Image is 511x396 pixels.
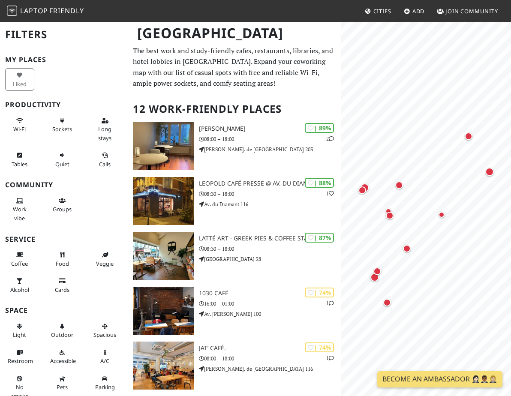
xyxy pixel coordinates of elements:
[7,4,84,19] a: LaptopFriendly LaptopFriendly
[20,6,48,15] span: Laptop
[133,232,194,280] img: Latté Art - Greek Pies & Coffee Station
[463,131,474,142] div: Map marker
[305,123,334,133] div: | 89%
[96,260,114,267] span: Veggie
[199,245,341,253] p: 08:30 – 18:00
[5,319,34,342] button: Light
[326,299,334,307] p: 1
[133,287,194,335] img: 1030 Café
[48,319,77,342] button: Outdoor
[13,125,26,133] span: Stable Wi-Fi
[133,122,194,170] img: Jackie
[199,125,341,132] h3: [PERSON_NAME]
[13,331,26,339] span: Natural light
[199,255,341,263] p: [GEOGRAPHIC_DATA] 28
[382,297,393,308] div: Map marker
[5,114,34,136] button: Wi-Fi
[369,271,381,283] div: Map marker
[128,342,341,390] a: JAT’ Café. | 74% 1 JAT’ Café. 08:00 – 18:00 [PERSON_NAME]. de [GEOGRAPHIC_DATA] 116
[128,287,341,335] a: 1030 Café | 74% 1 1030 Café 16:00 – 01:00 Av. [PERSON_NAME] 100
[52,125,72,133] span: Power sockets
[5,101,123,109] h3: Productivity
[53,205,72,213] span: Group tables
[5,274,34,297] button: Alcohol
[48,248,77,270] button: Food
[5,194,34,225] button: Work vibe
[400,3,428,19] a: Add
[10,286,29,294] span: Alcohol
[56,260,69,267] span: Food
[359,182,371,194] div: Map marker
[5,181,123,189] h3: Community
[13,205,27,222] span: People working
[90,319,120,342] button: Spacious
[445,7,498,15] span: Join Community
[199,235,341,242] h3: Latté Art - Greek Pies & Coffee Station
[51,331,73,339] span: Outdoor area
[55,286,69,294] span: Credit cards
[199,190,341,198] p: 08:30 – 18:00
[5,21,123,48] h2: Filters
[48,194,77,216] button: Groups
[11,260,28,267] span: Coffee
[377,371,502,387] a: Become an Ambassador 🤵🏻‍♀️🤵🏾‍♂️🤵🏼‍♀️
[5,56,123,64] h3: My Places
[199,145,341,153] p: [PERSON_NAME]. de [GEOGRAPHIC_DATA] 203
[361,3,395,19] a: Cities
[401,243,412,254] div: Map marker
[128,232,341,280] a: Latté Art - Greek Pies & Coffee Station | 87% Latté Art - Greek Pies & Coffee Station 08:30 – 18:...
[50,357,76,365] span: Accessible
[90,248,120,270] button: Veggie
[90,345,120,368] button: A/C
[199,365,341,373] p: [PERSON_NAME]. de [GEOGRAPHIC_DATA] 116
[12,160,27,168] span: Work-friendly tables
[90,372,120,394] button: Parking
[130,21,339,45] h1: [GEOGRAPHIC_DATA]
[5,306,123,315] h3: Space
[484,166,496,178] div: Map marker
[383,206,394,216] div: Map marker
[48,345,77,368] button: Accessible
[100,357,109,365] span: Air conditioned
[90,148,120,171] button: Calls
[199,310,341,318] p: Av. [PERSON_NAME] 100
[199,354,341,363] p: 08:00 – 18:00
[98,125,111,141] span: Long stays
[133,342,194,390] img: JAT’ Café.
[305,342,334,352] div: | 74%
[133,96,336,122] h2: 12 Work-Friendly Places
[133,45,336,89] p: The best work and study-friendly cafes, restaurants, libraries, and hotel lobbies in [GEOGRAPHIC_...
[199,180,341,187] h3: Leopold Café Presse @ Av. du Diamant
[7,6,17,16] img: LaptopFriendly
[199,290,341,297] h3: 1030 Café
[5,248,34,270] button: Coffee
[49,6,84,15] span: Friendly
[48,372,77,394] button: Pets
[55,160,69,168] span: Quiet
[48,114,77,136] button: Sockets
[433,3,502,19] a: Join Community
[305,178,334,188] div: | 88%
[93,331,116,339] span: Spacious
[373,7,391,15] span: Cities
[305,233,334,243] div: | 87%
[357,185,368,196] div: Map marker
[394,180,405,191] div: Map marker
[5,148,34,171] button: Tables
[199,135,341,143] p: 08:00 – 18:00
[128,177,341,225] a: Leopold Café Presse @ Av. du Diamant | 88% 1 Leopold Café Presse @ Av. du Diamant 08:30 – 18:00 A...
[199,300,341,308] p: 16:00 – 01:00
[128,122,341,170] a: Jackie | 89% 2 [PERSON_NAME] 08:00 – 18:00 [PERSON_NAME]. de [GEOGRAPHIC_DATA] 203
[57,383,68,391] span: Pet friendly
[199,345,341,352] h3: JAT’ Café.
[48,148,77,171] button: Quiet
[133,177,194,225] img: Leopold Café Presse @ Av. du Diamant
[5,235,123,243] h3: Service
[5,345,34,368] button: Restroom
[436,210,447,220] div: Map marker
[199,200,341,208] p: Av. du Diamant 116
[326,189,334,198] p: 1
[90,114,120,145] button: Long stays
[384,210,395,221] div: Map marker
[412,7,425,15] span: Add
